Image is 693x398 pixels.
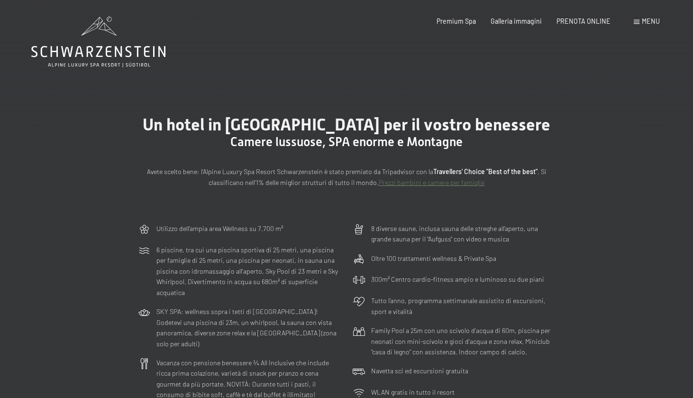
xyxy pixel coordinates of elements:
p: 6 piscine, tra cui una piscina sportiva di 25 metri, una piscina per famiglie di 25 metri, una pi... [156,245,340,298]
p: Utilizzo dell‘ampia area Wellness su 7.700 m² [156,223,283,234]
p: Family Pool a 25m con uno scivolo d'acqua di 60m, piscina per neonati con mini-scivolo e gioci d'... [371,325,555,358]
span: Menu [642,17,660,25]
p: WLAN gratis in tutto il resort [371,387,455,398]
p: Avete scelto bene: l’Alpine Luxury Spa Resort Schwarzenstein è stato premiato da Tripadvisor con ... [138,167,555,188]
strong: Travellers' Choice "Best of the best" [433,167,538,176]
span: Camere lussuose, SPA enorme e Montagne [230,135,463,149]
p: Tutto l’anno, programma settimanale assistito di escursioni, sport e vitalità [371,296,555,317]
a: Premium Spa [437,17,476,25]
a: PRENOTA ONLINE [556,17,611,25]
p: 8 diverse saune, inclusa sauna delle streghe all’aperto, una grande sauna per il "Aufguss" con vi... [371,223,555,245]
a: Prezzi bambini e camere per famiglie [379,178,484,186]
p: SKY SPA: wellness sopra i tetti di [GEOGRAPHIC_DATA]! Godetevi una piscina di 23m, un whirlpool, ... [156,306,340,349]
p: Oltre 100 trattamenti wellness & Private Spa [371,253,496,264]
p: 300m² Centro cardio-fitness ampio e luminoso su due piani [371,274,544,285]
a: Galleria immagini [491,17,542,25]
p: Navetta sci ed escursioni gratuita [371,366,468,377]
span: Un hotel in [GEOGRAPHIC_DATA] per il vostro benessere [143,115,550,134]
